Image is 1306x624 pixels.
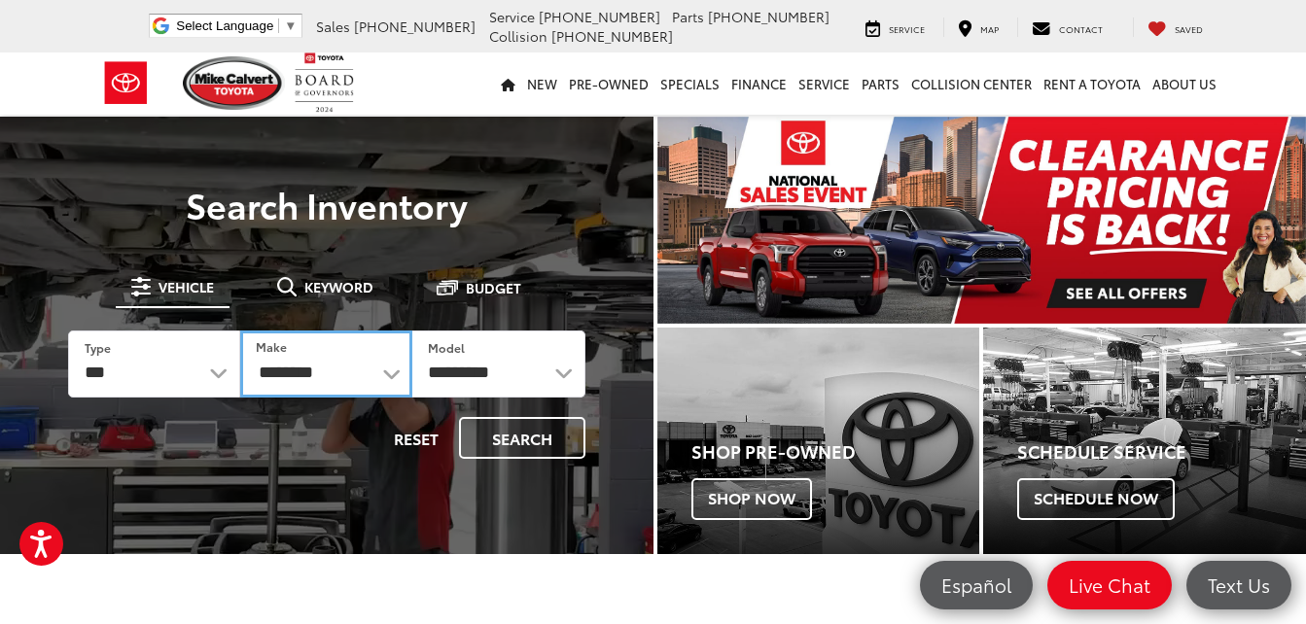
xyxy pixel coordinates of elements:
span: Saved [1175,22,1203,35]
span: Budget [466,281,521,295]
div: Toyota [983,328,1306,553]
span: [PHONE_NUMBER] [354,17,476,36]
span: Parts [672,7,704,26]
a: Service [851,17,939,37]
span: Shop Now [691,478,812,519]
span: Live Chat [1059,572,1160,597]
a: My Saved Vehicles [1133,17,1218,37]
span: Sales [316,17,350,36]
a: Shop Pre-Owned Shop Now [657,328,980,553]
h4: Shop Pre-Owned [691,442,980,462]
a: Finance [725,52,793,115]
div: Toyota [657,328,980,553]
a: Live Chat [1047,561,1172,609]
button: Search [459,417,585,459]
a: Rent a Toyota [1038,52,1147,115]
a: Schedule Service Schedule Now [983,328,1306,553]
span: Service [889,22,925,35]
span: Schedule Now [1017,478,1175,519]
h3: Search Inventory [41,185,613,224]
label: Model [428,339,465,356]
a: Collision Center [905,52,1038,115]
span: ▼ [284,18,297,33]
span: ​ [278,18,279,33]
a: Specials [654,52,725,115]
span: Vehicle [159,280,214,294]
span: Map [980,22,999,35]
span: Text Us [1198,572,1280,597]
a: Home [495,52,521,115]
img: Toyota [89,52,162,115]
button: Reset [377,417,455,459]
span: [PHONE_NUMBER] [539,7,660,26]
span: Contact [1059,22,1103,35]
label: Make [256,338,287,355]
a: Text Us [1186,561,1291,609]
a: Pre-Owned [563,52,654,115]
a: Select Language​ [176,18,297,33]
label: Type [85,339,111,356]
a: Español [920,561,1033,609]
a: Parts [856,52,905,115]
a: Contact [1017,17,1117,37]
span: Keyword [304,280,373,294]
span: Service [489,7,535,26]
a: Service [793,52,856,115]
span: [PHONE_NUMBER] [708,7,829,26]
h4: Schedule Service [1017,442,1306,462]
img: Mike Calvert Toyota [183,56,286,110]
a: About Us [1147,52,1222,115]
span: Select Language [176,18,273,33]
a: New [521,52,563,115]
span: Español [932,572,1021,597]
span: [PHONE_NUMBER] [551,26,673,46]
a: Map [943,17,1013,37]
span: Collision [489,26,547,46]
